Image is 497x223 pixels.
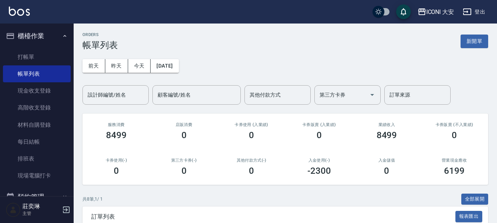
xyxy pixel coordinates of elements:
h3: 0 [384,166,389,176]
h3: 0 [114,166,119,176]
h2: 店販消費 [159,122,209,127]
a: 高階收支登錄 [3,99,71,116]
h5: 莊奕琳 [22,203,60,210]
button: 櫃檯作業 [3,26,71,46]
button: 登出 [460,5,488,19]
a: 每日結帳 [3,133,71,150]
p: 共 8 筆, 1 / 1 [82,196,103,202]
button: 全部展開 [461,194,489,205]
h2: 卡券使用 (入業績) [226,122,276,127]
h2: 第三方卡券(-) [159,158,209,163]
button: [DATE] [151,59,179,73]
h2: 營業現金應收 [429,158,479,163]
h2: 入金使用(-) [294,158,344,163]
h3: 0 [452,130,457,140]
h3: 帳單列表 [82,40,118,50]
button: 報表匯出 [455,211,483,222]
h2: ORDERS [82,32,118,37]
h3: 8499 [106,130,127,140]
a: 帳單列表 [3,65,71,82]
h3: 8499 [377,130,397,140]
h3: 0 [317,130,322,140]
h2: 卡券販賣 (入業績) [294,122,344,127]
a: 排班表 [3,150,71,167]
button: 預約管理 [3,187,71,206]
h3: 0 [249,166,254,176]
a: 現金收支登錄 [3,82,71,99]
button: 新開單 [461,35,488,48]
button: Open [366,89,378,101]
a: 新開單 [461,37,488,44]
h3: 0 [249,130,254,140]
button: 昨天 [105,59,128,73]
a: 材料自購登錄 [3,116,71,133]
h2: 業績收入 [362,122,412,127]
h3: -2300 [307,166,331,176]
h3: 6199 [444,166,465,176]
a: 現場電腦打卡 [3,167,71,184]
p: 主管 [22,210,60,217]
h2: 入金儲值 [362,158,412,163]
button: ICONI 大安 [415,4,457,19]
img: Person [6,202,21,217]
h2: 卡券販賣 (不入業績) [429,122,479,127]
div: ICONI 大安 [426,7,454,17]
button: save [396,4,411,19]
h2: 卡券使用(-) [91,158,141,163]
button: 前天 [82,59,105,73]
h3: 0 [181,166,187,176]
img: Logo [9,7,30,16]
span: 訂單列表 [91,213,455,220]
h3: 服務消費 [91,122,141,127]
a: 打帳單 [3,48,71,65]
h2: 其他付款方式(-) [226,158,276,163]
a: 報表匯出 [455,213,483,220]
h3: 0 [181,130,187,140]
button: 今天 [128,59,151,73]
